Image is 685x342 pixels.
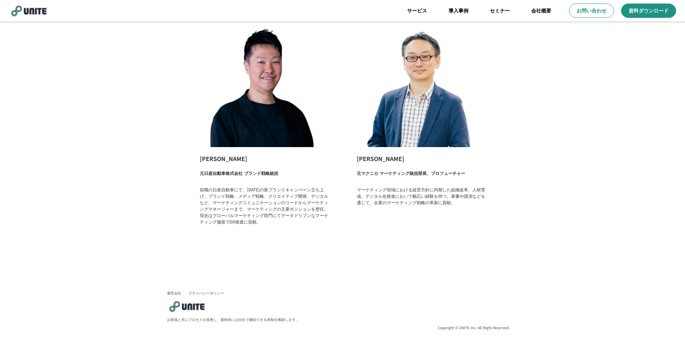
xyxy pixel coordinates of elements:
[649,308,685,342] div: チャットウィジェット
[200,186,328,225] p: 前職の日産自動車にて、[DATE]の新ブランドキャンペーン立ち上げ。ブランド戦略、メディア戦略、クリエイティブ開発、デジタルなど、マーケティングコミュニケーションのリードからマーケティングマネー...
[577,7,607,14] p: お問い合わせ
[167,291,181,296] a: 運営会社
[167,317,299,322] p: お客様と共にプロセスを改善し、最終的には自社で継続できる体制を構築します。
[200,154,328,163] p: [PERSON_NAME]
[200,170,278,179] p: 元日産自動車株式会社 ブランド戦略統括
[569,4,614,18] a: お問い合わせ
[188,291,224,296] a: プライバシーポリシー
[629,7,669,14] p: 資料ダウンロード
[438,325,510,330] p: Copyright © UNITE Inc. All Right Reserved.
[649,308,685,342] iframe: Chat Widget
[357,154,485,163] p: [PERSON_NAME]
[621,4,676,18] a: 資料ダウンロード
[357,186,485,206] p: マーケティング領域における経営方針に同期した組織改革、人材育成、デジタル化推進において幅広い経験を持つ。著書や講演などを通じて、企業のマーケティング戦略の革新に貢献。
[357,170,465,179] p: 元マクニカ マーケティング統括部長、プロフューチャー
